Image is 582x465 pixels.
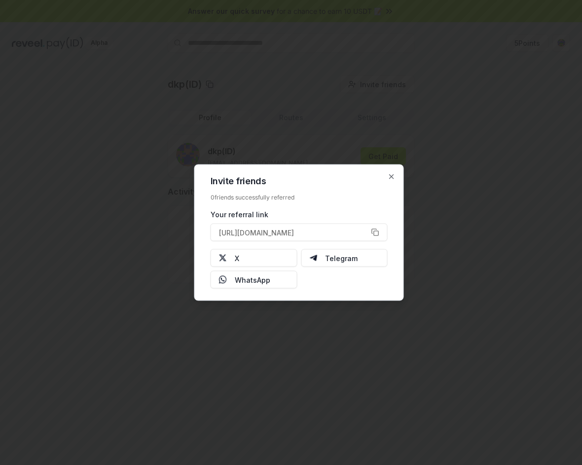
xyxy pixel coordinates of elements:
div: Your referral link [211,209,388,220]
img: Telegram [309,254,317,262]
h2: Invite friends [211,177,388,186]
img: X [219,254,227,262]
button: WhatsApp [211,271,297,289]
div: 0 friends successfully referred [211,194,388,201]
span: [URL][DOMAIN_NAME] [219,227,294,237]
img: Whatsapp [219,276,227,284]
button: X [211,249,297,267]
button: Telegram [301,249,388,267]
button: [URL][DOMAIN_NAME] [211,224,388,241]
